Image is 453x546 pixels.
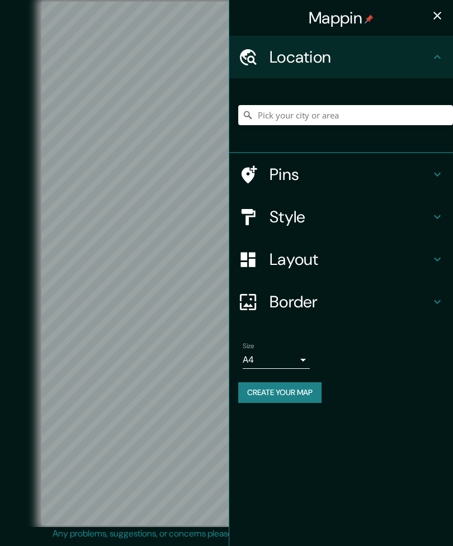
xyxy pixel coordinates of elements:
div: Style [229,196,453,238]
div: Pins [229,153,453,196]
div: Location [229,36,453,78]
label: Size [243,341,254,351]
h4: Location [270,47,431,67]
input: Pick your city or area [238,105,453,125]
p: Any problems, suggestions, or concerns please email . [53,527,397,540]
h4: Mappin [309,8,374,28]
h4: Pins [270,164,431,184]
div: Layout [229,238,453,281]
button: Create your map [238,382,322,403]
h4: Border [270,292,431,312]
div: A4 [243,351,310,369]
h4: Layout [270,249,431,269]
canvas: Map [41,2,412,525]
h4: Style [270,207,431,227]
img: pin-icon.png [365,15,374,23]
div: Border [229,281,453,323]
